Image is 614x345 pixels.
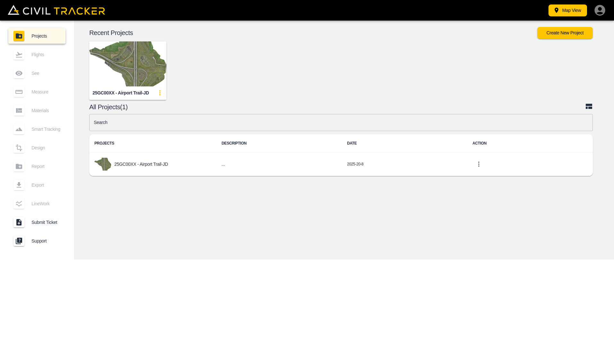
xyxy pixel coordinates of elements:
[89,41,166,86] img: 25GC00XX - Airport Trail-JD
[89,134,216,153] th: PROJECTS
[342,134,468,153] th: DATE
[8,5,105,15] img: Civil Tracker
[342,153,468,176] td: 2025-20-8
[216,134,342,153] th: DESCRIPTION
[222,160,337,168] h6: ...
[8,28,66,44] a: Projects
[89,134,593,176] table: project-list-table
[548,4,587,16] button: Map View
[31,33,60,39] span: Projects
[89,30,537,35] p: Recent Projects
[31,238,60,243] span: Support
[31,220,60,225] span: Submit Ticket
[153,86,166,99] button: update-card-details
[94,158,111,171] img: project-image
[8,233,66,249] a: Support
[467,134,593,153] th: ACTION
[89,104,585,110] p: All Projects(1)
[114,162,168,167] p: 25GC00XX - Airport Trail-JD
[92,90,149,96] div: 25GC00XX - Airport Trail-JD
[537,27,593,39] button: Create New Project
[8,215,66,230] a: Submit Ticket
